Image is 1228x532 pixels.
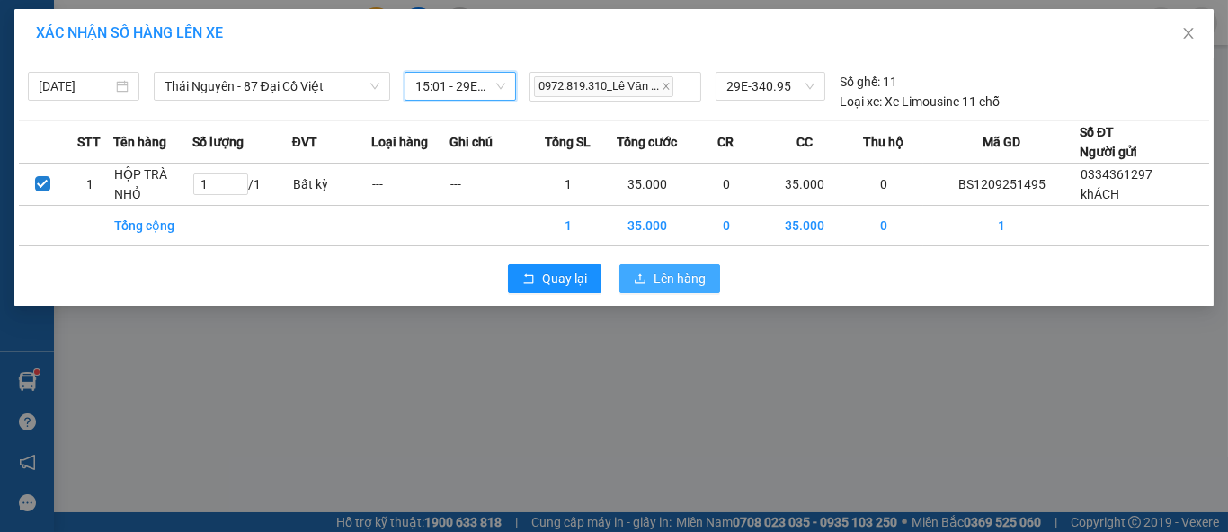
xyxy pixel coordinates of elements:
span: CC [796,132,813,152]
td: 35.000 [766,206,845,246]
span: Thái Nguyên - 87 Đại Cồ Việt [165,73,379,100]
td: --- [449,164,529,206]
td: 0 [687,206,766,246]
span: down [369,81,380,92]
td: 35.000 [608,164,687,206]
td: 0 [844,164,923,206]
span: Thu hộ [863,132,903,152]
span: Tổng SL [545,132,591,152]
td: 35.000 [608,206,687,246]
td: Tổng cộng [113,206,192,246]
td: 1 [67,164,114,206]
td: BS1209251495 [923,164,1080,206]
td: 1 [529,206,608,246]
td: 1 [529,164,608,206]
span: 15:01 - 29E-340.95 [415,73,505,100]
span: 0334361297 [1081,167,1152,182]
span: Quay lại [542,269,587,288]
span: CR [717,132,734,152]
div: Xe Limousine 11 chỗ [840,92,1000,111]
span: upload [634,272,646,287]
td: --- [371,164,450,206]
div: 11 [840,72,897,92]
span: rollback [522,272,535,287]
span: ĐVT [292,132,317,152]
span: Ghi chú [449,132,493,152]
span: 29E-340.95 [726,73,814,100]
span: Tổng cước [617,132,677,152]
button: uploadLên hàng [619,264,720,293]
span: STT [78,132,102,152]
td: 0 [844,206,923,246]
span: Loại xe: [840,92,882,111]
input: 12/09/2025 [39,76,112,96]
td: / 1 [192,164,292,206]
span: close [662,82,671,91]
span: Số lượng [192,132,244,152]
span: khÁCH [1081,187,1119,201]
span: 0972.819.310_Lê Văn ... [534,76,673,97]
span: Tên hàng [113,132,166,152]
td: 35.000 [766,164,845,206]
span: close [1181,26,1196,40]
span: XÁC NHẬN SỐ HÀNG LÊN XE [36,24,223,41]
button: rollbackQuay lại [508,264,601,293]
td: 1 [923,206,1080,246]
td: 0 [687,164,766,206]
span: Số ghế: [840,72,880,92]
div: Số ĐT Người gửi [1080,122,1137,162]
td: Bất kỳ [292,164,371,206]
span: Mã GD [983,132,1020,152]
span: Lên hàng [654,269,706,288]
span: Loại hàng [371,132,428,152]
td: HỘP TRÀ NHỎ [113,164,192,206]
button: Close [1163,9,1214,59]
